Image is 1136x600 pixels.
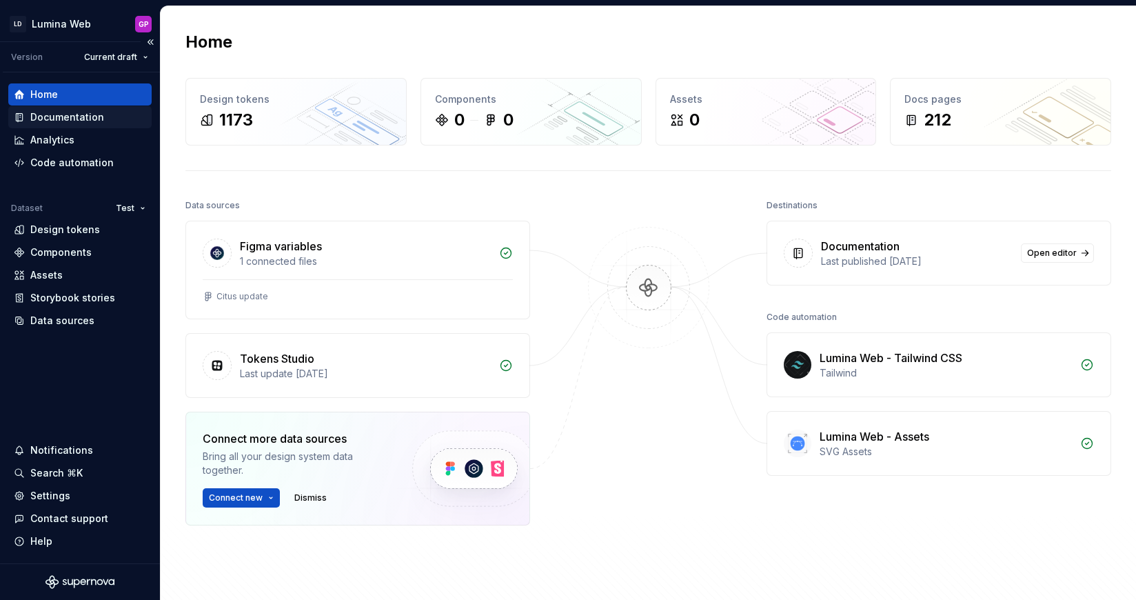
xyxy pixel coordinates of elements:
span: Test [116,203,134,214]
div: Figma variables [240,238,322,254]
div: Assets [670,92,862,106]
div: Home [30,88,58,101]
a: Components00 [420,78,642,146]
div: Connect more data sources [203,430,389,447]
div: 0 [689,109,700,131]
a: Data sources [8,310,152,332]
div: LD [10,16,26,32]
a: Home [8,83,152,106]
div: Components [30,246,92,259]
button: Connect new [203,488,280,508]
button: Search ⌘K [8,462,152,484]
a: Analytics [8,129,152,151]
div: Lumina Web [32,17,91,31]
a: Settings [8,485,152,507]
div: Search ⌘K [30,466,83,480]
button: Help [8,530,152,552]
div: Documentation [30,110,104,124]
div: 1 connected files [240,254,491,268]
a: Storybook stories [8,287,152,309]
div: Contact support [30,512,108,526]
div: 0 [454,109,465,131]
div: Design tokens [30,223,100,237]
div: 1173 [219,109,253,131]
div: SVG Assets [820,445,1072,459]
a: Components [8,241,152,263]
a: Code automation [8,152,152,174]
a: Open editor [1021,243,1094,263]
button: LDLumina WebGP [3,9,157,39]
a: Design tokens1173 [185,78,407,146]
div: Analytics [30,133,74,147]
div: Settings [30,489,70,503]
div: Tokens Studio [240,350,314,367]
a: Documentation [8,106,152,128]
span: Open editor [1027,248,1077,259]
button: Test [110,199,152,218]
div: Dataset [11,203,43,214]
a: Assets [8,264,152,286]
button: Collapse sidebar [141,32,160,52]
div: Design tokens [200,92,392,106]
div: Storybook stories [30,291,115,305]
div: Last update [DATE] [240,367,491,381]
div: Documentation [821,238,900,254]
div: Destinations [767,196,818,215]
div: Tailwind [820,366,1072,380]
svg: Supernova Logo [45,575,114,589]
h2: Home [185,31,232,53]
a: Docs pages212 [890,78,1111,146]
a: Tokens StudioLast update [DATE] [185,333,530,398]
div: Citus update [216,291,268,302]
div: Lumina Web - Tailwind CSS [820,350,962,366]
a: Figma variables1 connected filesCitus update [185,221,530,319]
div: Last published [DATE] [821,254,1013,268]
span: Connect new [209,492,263,503]
button: Notifications [8,439,152,461]
div: Help [30,534,52,548]
div: Code automation [30,156,114,170]
div: Notifications [30,443,93,457]
div: GP [139,19,149,30]
div: Data sources [30,314,94,328]
div: Lumina Web - Assets [820,428,929,445]
div: Data sources [185,196,240,215]
div: 0 [503,109,514,131]
div: Assets [30,268,63,282]
div: Docs pages [904,92,1097,106]
button: Current draft [78,48,154,67]
span: Current draft [84,52,137,63]
span: Dismiss [294,492,327,503]
div: Code automation [767,308,837,327]
button: Contact support [8,508,152,530]
div: Components [435,92,627,106]
div: Bring all your design system data together. [203,450,389,477]
div: 212 [924,109,951,131]
a: Design tokens [8,219,152,241]
div: Version [11,52,43,63]
button: Dismiss [288,488,333,508]
a: Assets0 [656,78,877,146]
